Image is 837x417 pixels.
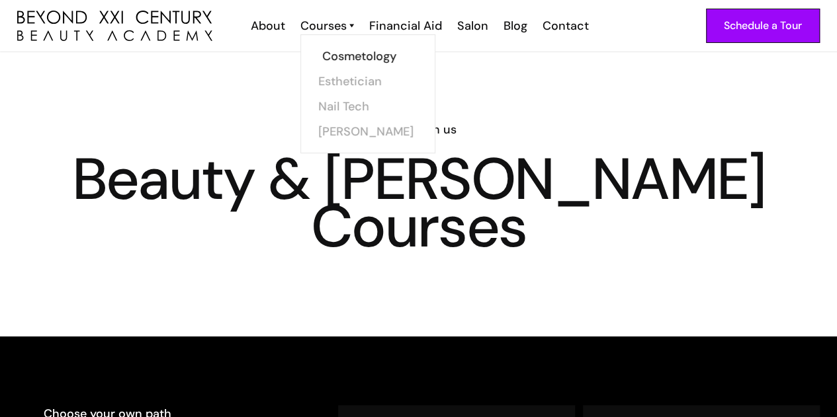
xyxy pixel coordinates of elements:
[495,17,534,34] a: Blog
[242,17,292,34] a: About
[706,9,820,43] a: Schedule a Tour
[318,69,418,94] a: Esthetician
[318,94,418,119] a: Nail Tech
[361,17,449,34] a: Financial Aid
[369,17,442,34] div: Financial Aid
[724,17,802,34] div: Schedule a Tour
[300,17,354,34] a: Courses
[17,11,212,42] a: home
[457,17,488,34] div: Salon
[449,17,495,34] a: Salon
[300,17,347,34] div: Courses
[17,155,820,250] h1: Beauty & [PERSON_NAME] Courses
[300,34,435,153] nav: Courses
[534,17,595,34] a: Contact
[318,119,418,144] a: [PERSON_NAME]
[543,17,589,34] div: Contact
[504,17,527,34] div: Blog
[322,44,421,69] a: Cosmetology
[17,121,820,138] h6: Learn with us
[17,11,212,42] img: beyond 21st century beauty academy logo
[251,17,285,34] div: About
